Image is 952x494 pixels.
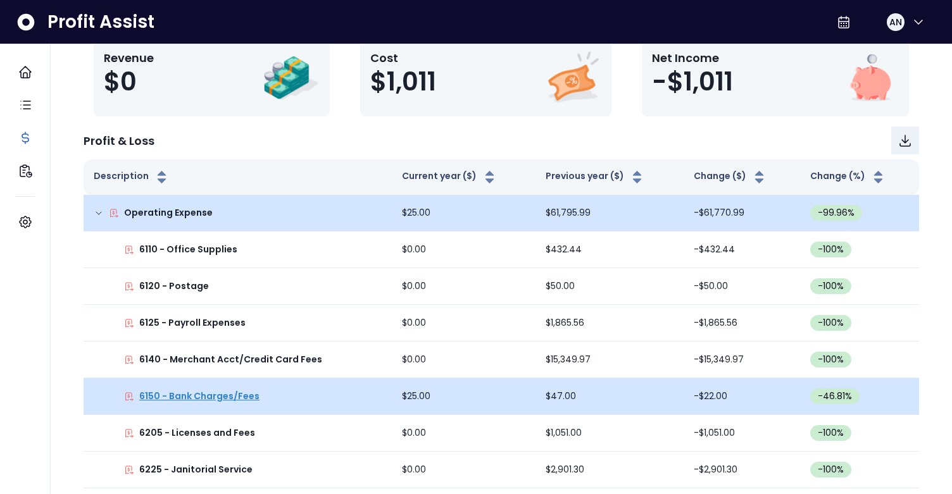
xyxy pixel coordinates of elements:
[139,243,237,256] p: 6110 - Office Supplies
[818,390,852,403] span: -46.81 %
[818,353,844,366] span: -100 %
[392,342,535,378] td: $0.00
[392,452,535,488] td: $0.00
[652,49,733,66] p: Net Income
[104,49,154,66] p: Revenue
[535,452,684,488] td: $2,901.30
[546,170,645,185] button: Previous year ($)
[94,170,170,185] button: Description
[139,463,253,476] p: 6225 - Janitorial Service
[392,415,535,452] td: $0.00
[392,232,535,268] td: $0.00
[535,268,684,305] td: $50.00
[810,170,886,185] button: Change (%)
[842,49,899,106] img: Net Income
[652,66,733,97] span: -$1,011
[818,243,844,256] span: -100 %
[544,49,601,106] img: Cost
[818,316,844,330] span: -100 %
[392,195,535,232] td: $25.00
[370,49,436,66] p: Cost
[139,390,260,403] p: 6150 - Bank Charges/Fees
[889,16,902,28] span: AN
[818,206,855,219] span: -99.96 %
[684,305,799,342] td: -$1,865.56
[535,415,684,452] td: $1,051.00
[392,378,535,415] td: $25.00
[891,127,919,154] button: Download
[392,305,535,342] td: $0.00
[818,280,844,293] span: -100 %
[139,426,255,440] p: 6205 - Licenses and Fees
[535,305,684,342] td: $1,865.56
[535,195,684,232] td: $61,795.99
[684,195,799,232] td: -$61,770.99
[694,170,767,185] button: Change ($)
[84,132,154,149] p: Profit & Loss
[684,342,799,378] td: -$15,349.97
[392,268,535,305] td: $0.00
[535,232,684,268] td: $432.44
[684,415,799,452] td: -$1,051.00
[47,11,154,34] span: Profit Assist
[818,426,844,440] span: -100 %
[402,170,498,185] button: Current year ($)
[535,378,684,415] td: $47.00
[535,342,684,378] td: $15,349.97
[370,66,436,97] span: $1,011
[124,206,213,219] p: Operating Expense
[139,280,209,293] p: 6120 - Postage
[818,463,844,476] span: -100 %
[684,232,799,268] td: -$432.44
[684,452,799,488] td: -$2,901.30
[104,66,137,97] span: $0
[684,378,799,415] td: -$22.00
[263,49,320,106] img: Revenue
[139,353,322,366] p: 6140 - Merchant Acct/Credit Card Fees
[684,268,799,305] td: -$50.00
[139,316,246,330] p: 6125 - Payroll Expenses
